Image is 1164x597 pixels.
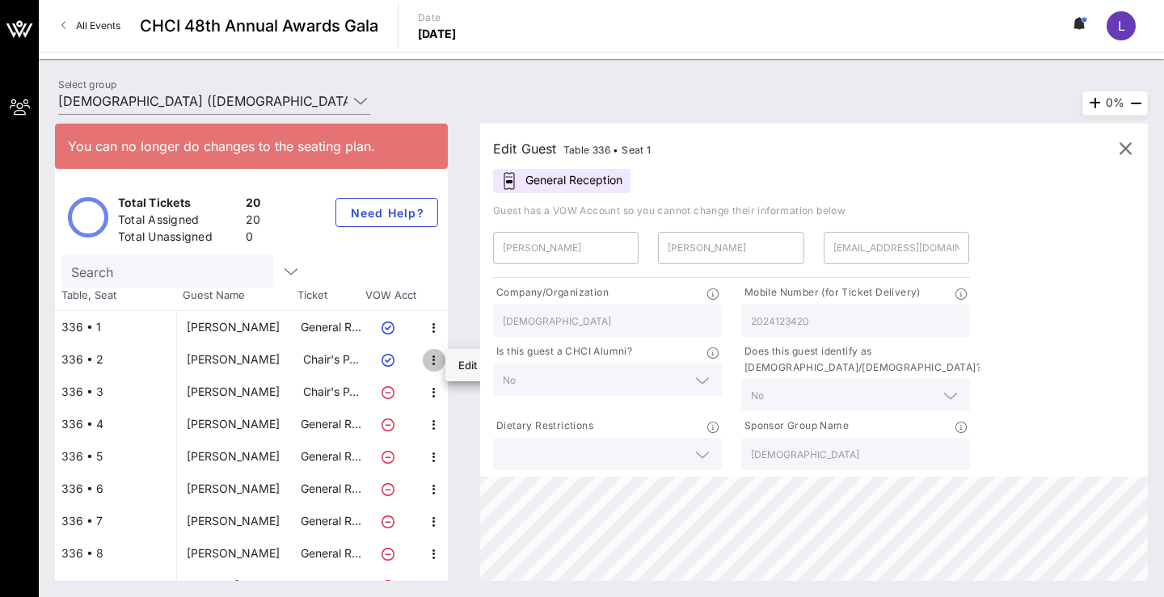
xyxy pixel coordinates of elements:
[362,288,419,304] span: VOW Acct
[76,19,120,32] span: All Events
[55,288,176,304] span: Table, Seat
[418,10,457,26] p: Date
[187,440,280,473] div: Ovidia Molina
[298,505,363,537] p: General R…
[187,343,280,376] div: Laura Castillo
[118,212,239,232] div: Total Assigned
[246,195,261,215] div: 20
[55,408,176,440] div: 336 • 4
[187,311,280,343] div: Merwyn Scott
[741,418,849,435] p: Sponsor Group Name
[140,14,378,38] span: CHCI 48th Annual Awards Gala
[493,418,593,435] p: Dietary Restrictions
[741,343,981,376] p: Does this guest identify as [DEMOGRAPHIC_DATA]/[DEMOGRAPHIC_DATA]?
[176,288,297,304] span: Guest Name
[458,359,477,372] div: Edit
[187,537,280,570] div: Kim Trinca
[493,343,632,360] p: Is this guest a CHCI Alumni?
[246,229,261,249] div: 0
[187,408,280,440] div: Alberto Nodal
[335,198,438,227] button: Need Help?
[503,235,629,261] input: First Name*
[187,505,280,537] div: Rocio Inclan
[298,311,363,343] p: General R…
[55,473,176,505] div: 336 • 6
[298,343,363,376] p: Chair's P…
[298,537,363,570] p: General R…
[493,284,609,301] p: Company/Organization
[741,284,921,301] p: Mobile Number (for Ticket Delivery)
[1107,11,1136,40] div: L
[349,206,424,220] span: Need Help?
[55,537,176,570] div: 336 • 8
[297,288,362,304] span: Ticket
[493,169,630,193] div: General Reception
[246,212,261,232] div: 20
[55,311,176,343] div: 336 • 1
[493,137,652,160] div: Edit Guest
[298,408,363,440] p: General R…
[55,343,176,376] div: 336 • 2
[833,235,959,261] input: Email*
[563,144,652,156] span: Table 336 • Seat 1
[187,376,280,408] div: Juan Rangel
[1082,91,1148,116] div: 0%
[68,137,435,156] div: You can no longer do changes to the seating plan.
[55,505,176,537] div: 336 • 7
[118,195,239,215] div: Total Tickets
[493,203,1135,219] p: Guest has a VOW Account so you cannot change their information below
[298,376,363,408] p: Chair's P…
[52,13,130,39] a: All Events
[55,376,176,408] div: 336 • 3
[1118,18,1125,34] span: L
[298,440,363,473] p: General R…
[58,78,116,90] label: Select group
[298,473,363,505] p: General R…
[187,473,280,505] div: Enrique Farrera
[418,26,457,42] p: [DATE]
[118,229,239,249] div: Total Unassigned
[668,235,794,261] input: Last Name*
[55,440,176,473] div: 336 • 5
